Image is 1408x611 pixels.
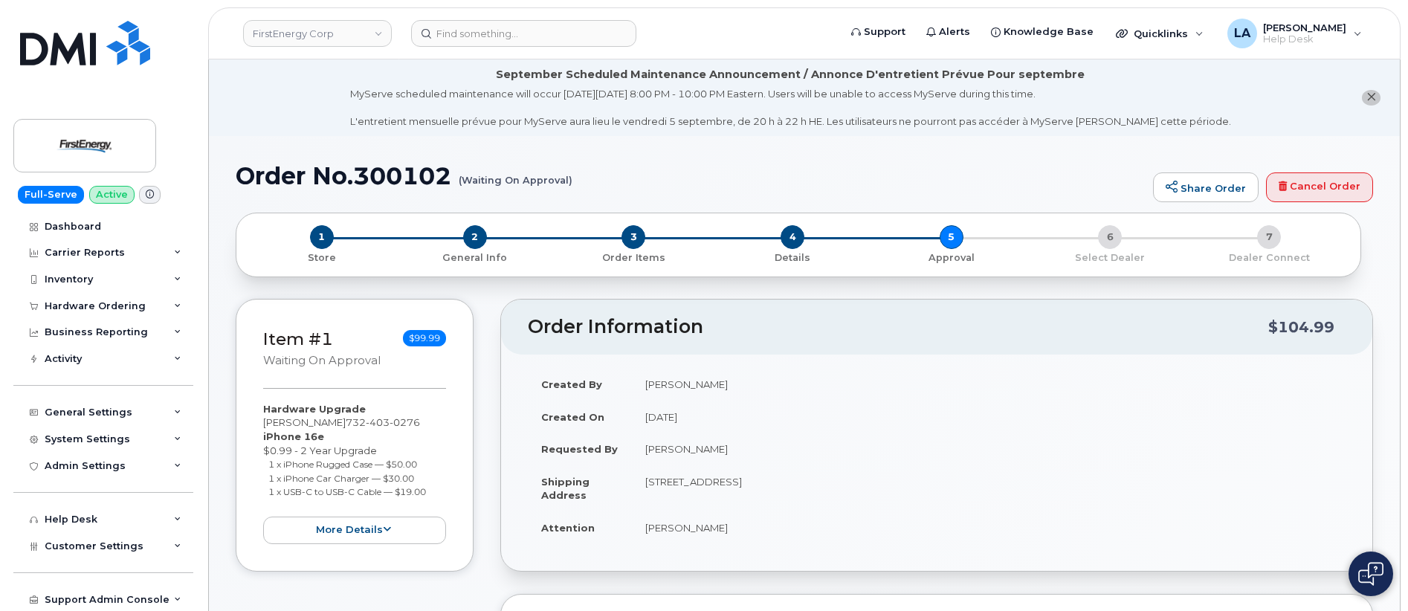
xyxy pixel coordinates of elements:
a: Item #1 [263,329,333,349]
button: more details [263,517,446,544]
img: Open chat [1358,562,1383,586]
a: 1 Store [248,249,395,265]
div: $104.99 [1268,313,1334,341]
p: Order Items [560,251,707,265]
td: [PERSON_NAME] [632,511,1346,544]
a: 2 General Info [395,249,555,265]
td: [STREET_ADDRESS] [632,465,1346,511]
p: Details [719,251,866,265]
span: 1 [310,225,334,249]
h1: Order No.300102 [236,163,1146,189]
small: 1 x USB-C to USB-C Cable — $19.00 [268,486,426,497]
td: [DATE] [632,401,1346,433]
a: Share Order [1153,172,1259,202]
strong: Created By [541,378,602,390]
a: 3 Order Items [554,249,713,265]
small: (Waiting On Approval) [459,163,572,186]
a: Cancel Order [1266,172,1373,202]
strong: Hardware Upgrade [263,403,366,415]
strong: Created On [541,411,604,423]
a: 4 Details [713,249,872,265]
strong: Attention [541,522,595,534]
div: [PERSON_NAME] $0.99 - 2 Year Upgrade [263,402,446,544]
button: close notification [1362,90,1380,106]
p: General Info [401,251,549,265]
h2: Order Information [528,317,1268,337]
strong: Requested By [541,443,618,455]
span: 2 [463,225,487,249]
span: 403 [366,416,390,428]
small: 1 x iPhone Rugged Case — $50.00 [268,459,417,470]
span: $99.99 [403,330,446,346]
td: [PERSON_NAME] [632,433,1346,465]
small: 1 x iPhone Car Charger — $30.00 [268,473,414,484]
div: September Scheduled Maintenance Announcement / Annonce D'entretient Prévue Pour septembre [496,67,1085,83]
span: 3 [621,225,645,249]
span: 4 [781,225,804,249]
td: [PERSON_NAME] [632,368,1346,401]
div: MyServe scheduled maintenance will occur [DATE][DATE] 8:00 PM - 10:00 PM Eastern. Users will be u... [350,87,1231,129]
strong: iPhone 16e [263,430,324,442]
small: Waiting On Approval [263,354,381,367]
strong: Shipping Address [541,476,590,502]
p: Store [254,251,390,265]
span: 732 [346,416,420,428]
span: 0276 [390,416,420,428]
